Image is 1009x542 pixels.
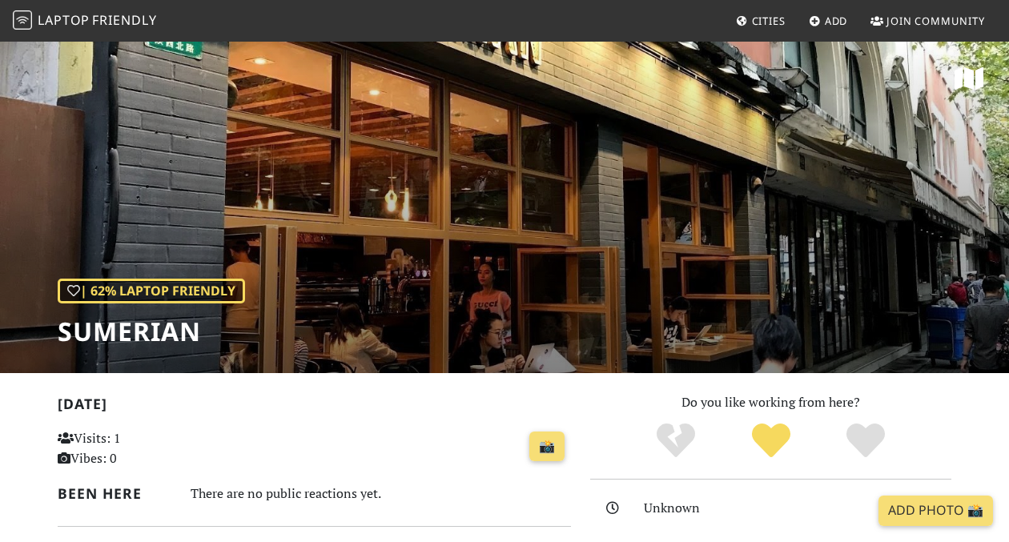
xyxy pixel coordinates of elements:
div: There are no public reactions yet. [191,482,571,505]
a: Add [802,6,854,35]
h1: SUMERIAN [58,316,245,347]
a: Join Community [864,6,991,35]
p: Visits: 1 Vibes: 0 [58,428,216,469]
span: Join Community [886,14,985,28]
span: Add [825,14,848,28]
div: | 62% Laptop Friendly [58,279,245,304]
a: Add Photo 📸 [878,496,993,526]
div: Unknown [644,498,961,519]
img: LaptopFriendly [13,10,32,30]
p: Do you like working from here? [590,392,951,413]
a: 📸 [529,432,565,462]
div: Yes [723,421,818,461]
a: LaptopFriendly LaptopFriendly [13,7,157,35]
span: Laptop [38,11,90,29]
a: Cities [730,6,792,35]
div: No [628,421,723,461]
span: Cities [752,14,786,28]
h2: Been here [58,485,171,502]
h2: [DATE] [58,395,571,419]
div: Definitely! [818,421,914,461]
span: Friendly [92,11,156,29]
